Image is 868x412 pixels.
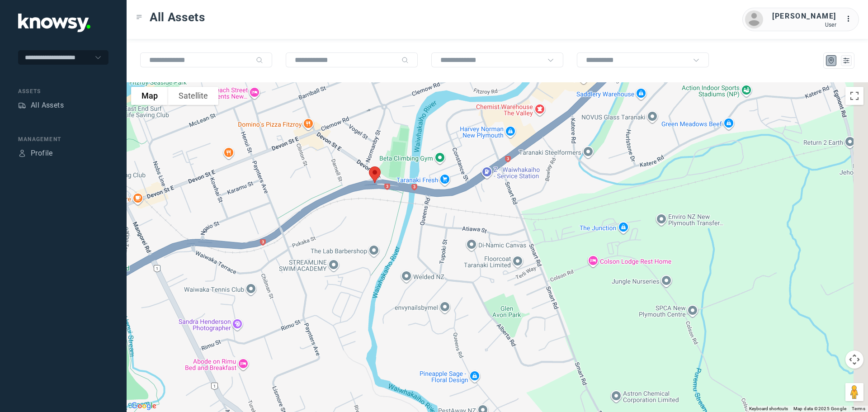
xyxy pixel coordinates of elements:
[845,14,856,24] div: :
[749,406,788,412] button: Keyboard shortcuts
[842,57,850,65] div: List
[772,22,836,28] div: User
[18,14,90,32] img: Application Logo
[18,135,108,143] div: Management
[827,57,835,65] div: Map
[131,87,168,105] button: Show street map
[401,57,409,64] div: Search
[168,87,218,105] button: Show satellite imagery
[772,11,836,22] div: [PERSON_NAME]
[136,14,142,20] div: Toggle Menu
[845,350,863,369] button: Map camera controls
[31,100,64,111] div: All Assets
[845,14,856,26] div: :
[745,10,763,28] img: avatar.png
[31,148,53,159] div: Profile
[18,87,108,95] div: Assets
[256,57,263,64] div: Search
[18,101,26,109] div: Assets
[18,100,64,111] a: AssetsAll Assets
[846,15,855,22] tspan: ...
[845,87,863,105] button: Toggle fullscreen view
[793,406,846,411] span: Map data ©2025 Google
[18,149,26,157] div: Profile
[129,400,159,412] img: Google
[18,148,53,159] a: ProfileProfile
[845,383,863,401] button: Drag Pegman onto the map to open Street View
[129,400,159,412] a: Open this area in Google Maps (opens a new window)
[150,9,205,25] span: All Assets
[852,406,865,411] a: Terms (opens in new tab)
